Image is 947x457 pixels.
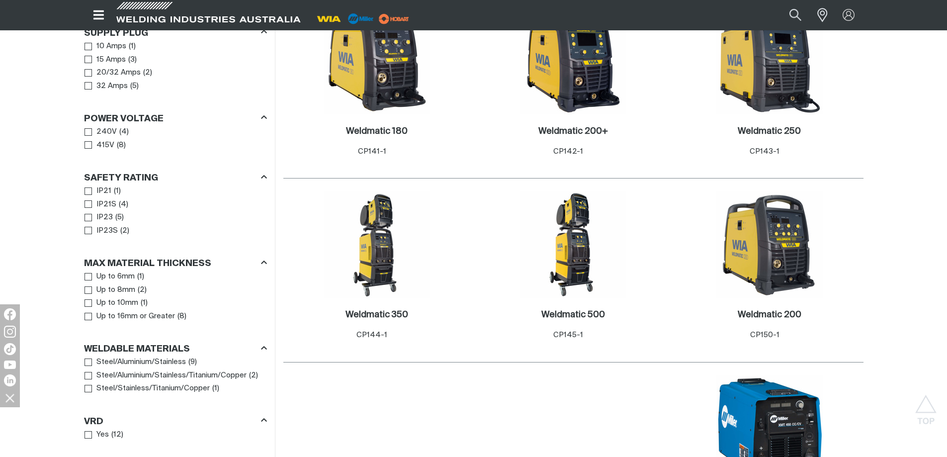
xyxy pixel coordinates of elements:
[137,271,144,282] span: ( 1 )
[356,331,387,339] span: CP144-1
[177,311,186,322] span: ( 8 )
[1,389,18,406] img: hide socials
[96,199,116,210] span: IP21S
[85,40,127,53] a: 10 Amps
[84,414,267,428] div: VRD
[111,429,123,441] span: ( 12 )
[541,310,605,319] h2: Weldmatic 500
[85,356,266,395] ul: Weldable Materials
[85,80,128,93] a: 32 Amps
[84,26,267,39] div: Supply Plug
[4,308,16,320] img: Facebook
[96,284,135,296] span: Up to 8mm
[915,395,937,417] button: Scroll to top
[346,126,408,137] a: Weldmatic 180
[766,4,812,26] input: Product name or item number...
[716,8,823,114] img: Weldmatic 250
[85,125,266,152] ul: Power Voltage
[84,171,267,184] div: Safety Rating
[85,198,117,211] a: IP21S
[96,140,114,151] span: 415V
[85,428,266,442] ul: VRD
[324,8,430,114] img: Weldmatic 180
[4,343,16,355] img: TikTok
[96,54,126,66] span: 15 Amps
[117,140,126,151] span: ( 8 )
[119,199,128,210] span: ( 4 )
[85,211,113,224] a: IP23
[376,15,412,22] a: miller
[96,212,113,223] span: IP23
[345,309,408,321] a: Weldmatic 350
[114,185,121,197] span: ( 1 )
[96,429,109,441] span: Yes
[188,357,197,368] span: ( 9 )
[249,370,258,381] span: ( 2 )
[96,297,138,309] span: Up to 10mm
[85,310,175,323] a: Up to 16mm or Greater
[84,257,267,270] div: Max Material Thickness
[84,113,164,125] h3: Power Voltage
[85,270,266,323] ul: Max Material Thickness
[750,148,779,155] span: CP143-1
[84,28,148,39] h3: Supply Plug
[143,67,152,79] span: ( 2 )
[212,383,219,394] span: ( 1 )
[85,66,141,80] a: 20/32 Amps
[85,40,266,92] ul: Supply Plug
[553,148,583,155] span: CP142-1
[120,225,129,237] span: ( 2 )
[345,310,408,319] h2: Weldmatic 350
[96,67,141,79] span: 20/32 Amps
[85,53,126,67] a: 15 Amps
[553,331,583,339] span: CP145-1
[538,126,608,137] a: Weldmatic 200+
[115,212,124,223] span: ( 5 )
[96,126,117,138] span: 240V
[4,361,16,369] img: YouTube
[738,126,801,137] a: Weldmatic 250
[750,331,779,339] span: CP150-1
[84,258,211,270] h3: Max Material Thickness
[85,184,266,237] ul: Safety Rating
[96,81,128,92] span: 32 Amps
[96,383,210,394] span: Steel/Stainless/Titanium/Copper
[324,191,430,298] img: Weldmatic 350
[85,382,210,395] a: Steel/Stainless/Titanium/Copper
[85,270,135,283] a: Up to 6mm
[96,271,135,282] span: Up to 6mm
[4,326,16,338] img: Instagram
[138,284,147,296] span: ( 2 )
[85,139,115,152] a: 415V
[520,8,626,114] img: Weldmatic 200+
[96,370,247,381] span: Steel/Aluminium/Stainless/Titanium/Copper
[96,311,175,322] span: Up to 16mm or Greater
[738,127,801,136] h2: Weldmatic 250
[376,11,412,26] img: miller
[130,81,139,92] span: ( 5 )
[84,416,103,428] h3: VRD
[738,310,801,319] h2: Weldmatic 200
[128,54,137,66] span: ( 3 )
[96,41,126,52] span: 10 Amps
[346,127,408,136] h2: Weldmatic 180
[84,344,190,355] h3: Weldable Materials
[96,185,111,197] span: IP21
[84,342,267,356] div: Weldable Materials
[85,283,136,297] a: Up to 8mm
[778,4,812,26] button: Search products
[4,374,16,386] img: LinkedIn
[85,224,118,238] a: IP23S
[541,309,605,321] a: Weldmatic 500
[538,127,608,136] h2: Weldmatic 200+
[85,125,117,139] a: 240V
[358,148,386,155] span: CP141-1
[96,357,186,368] span: Steel/Aluminium/Stainless
[85,296,139,310] a: Up to 10mm
[520,191,626,298] img: Weldmatic 500
[738,309,801,321] a: Weldmatic 200
[129,41,136,52] span: ( 1 )
[85,356,186,369] a: Steel/Aluminium/Stainless
[85,369,247,382] a: Steel/Aluminium/Stainless/Titanium/Copper
[85,428,109,442] a: Yes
